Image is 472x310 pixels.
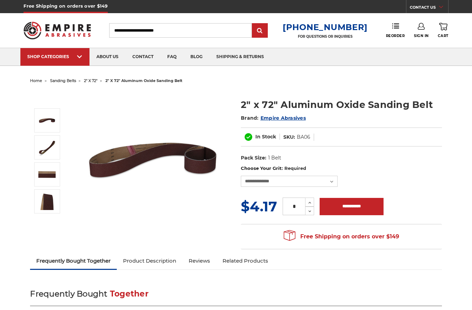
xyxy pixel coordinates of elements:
[410,3,448,13] a: CONTACT US
[89,48,125,66] a: about us
[284,230,399,244] span: Free Shipping on orders over $149
[386,23,405,38] a: Reorder
[261,115,306,121] a: Empire Abrasives
[27,54,83,59] div: SHOP CATEGORIES
[117,253,182,268] a: Product Description
[283,134,295,141] dt: SKU:
[253,24,267,38] input: Submit
[160,48,183,66] a: faq
[23,17,91,44] img: Empire Abrasives
[84,78,97,83] a: 2" x 72"
[216,253,274,268] a: Related Products
[38,139,56,156] img: 2" x 72" Aluminum Oxide Sanding Belt
[84,91,222,229] img: 2" x 72" Aluminum Oxide Pipe Sanding Belt
[414,34,429,38] span: Sign In
[38,166,56,183] img: 2" x 72" AOX Sanding Belt
[30,253,117,268] a: Frequently Bought Together
[182,253,216,268] a: Reviews
[241,115,259,121] span: Brand:
[284,165,306,171] small: Required
[241,98,442,111] h1: 2" x 72" Aluminum Oxide Sanding Belt
[125,48,160,66] a: contact
[241,198,277,215] span: $4.17
[241,154,266,162] dt: Pack Size:
[268,154,281,162] dd: 1 Belt
[438,34,448,38] span: Cart
[283,34,368,39] p: FOR QUESTIONS OR INQUIRIES
[297,134,310,141] dd: BA06
[283,22,368,32] a: [PHONE_NUMBER]
[438,23,448,38] a: Cart
[110,289,149,299] span: Together
[241,165,442,172] label: Choose Your Grit:
[30,289,107,299] span: Frequently Bought
[50,78,76,83] a: sanding belts
[255,134,276,140] span: In Stock
[183,48,209,66] a: blog
[38,193,56,210] img: 2" x 72" - Aluminum Oxide Sanding Belt
[38,112,56,129] img: 2" x 72" Aluminum Oxide Pipe Sanding Belt
[209,48,271,66] a: shipping & returns
[386,34,405,38] span: Reorder
[30,78,42,83] a: home
[105,78,182,83] span: 2" x 72" aluminum oxide sanding belt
